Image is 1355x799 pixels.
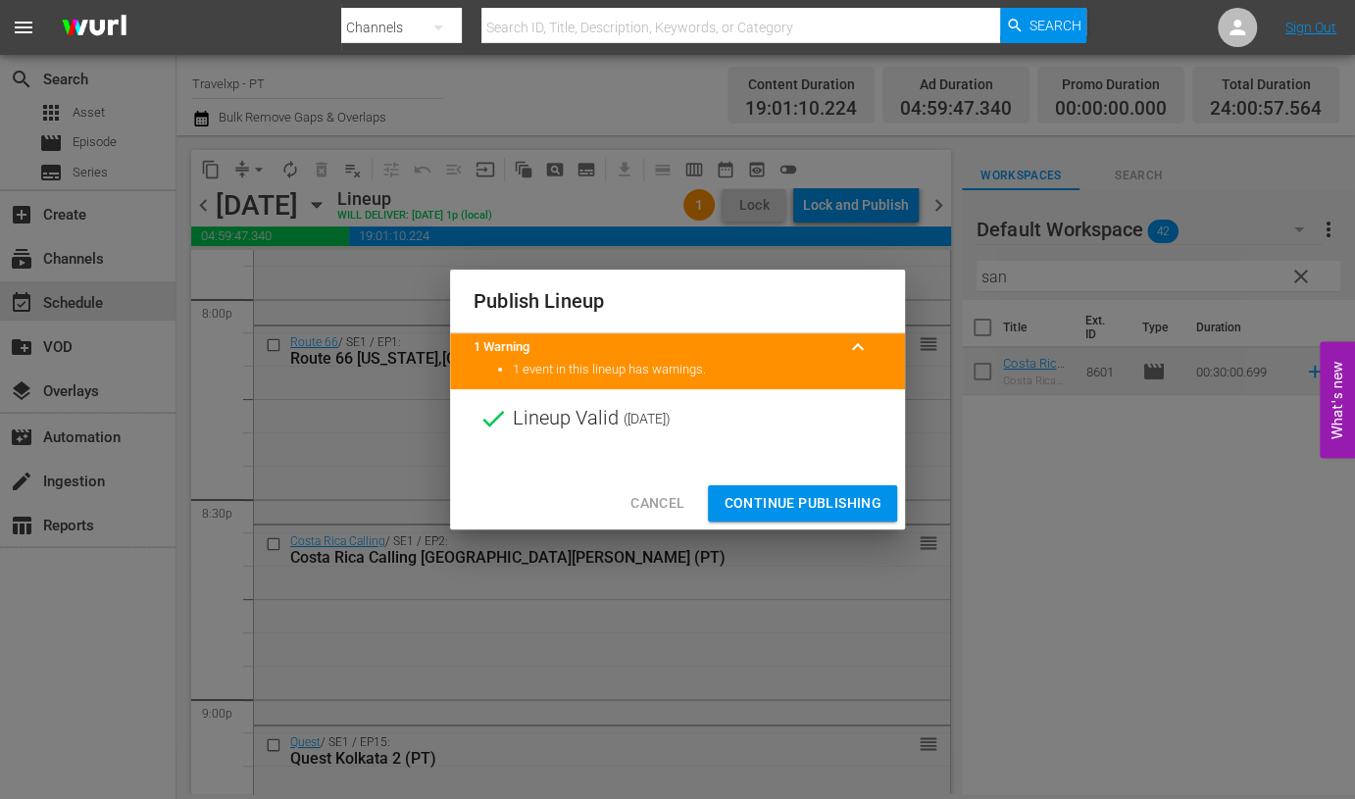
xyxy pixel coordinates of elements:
span: keyboard_arrow_up [846,335,870,359]
button: Cancel [615,485,700,522]
button: keyboard_arrow_up [834,324,881,371]
li: 1 event in this lineup has warnings. [513,361,881,379]
span: Cancel [630,491,684,516]
h2: Publish Lineup [474,285,881,317]
span: menu [12,16,35,39]
span: ( [DATE] ) [624,404,671,433]
span: Continue Publishing [724,491,881,516]
span: Search [1029,8,1081,43]
button: Continue Publishing [708,485,897,522]
button: Open Feedback Widget [1320,341,1355,458]
div: Lineup Valid [450,389,905,448]
a: Sign Out [1285,20,1336,35]
img: ans4CAIJ8jUAAAAAAAAAAAAAAAAAAAAAAAAgQb4GAAAAAAAAAAAAAAAAAAAAAAAAJMjXAAAAAAAAAAAAAAAAAAAAAAAAgAT5G... [47,5,141,51]
title: 1 Warning [474,338,834,357]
